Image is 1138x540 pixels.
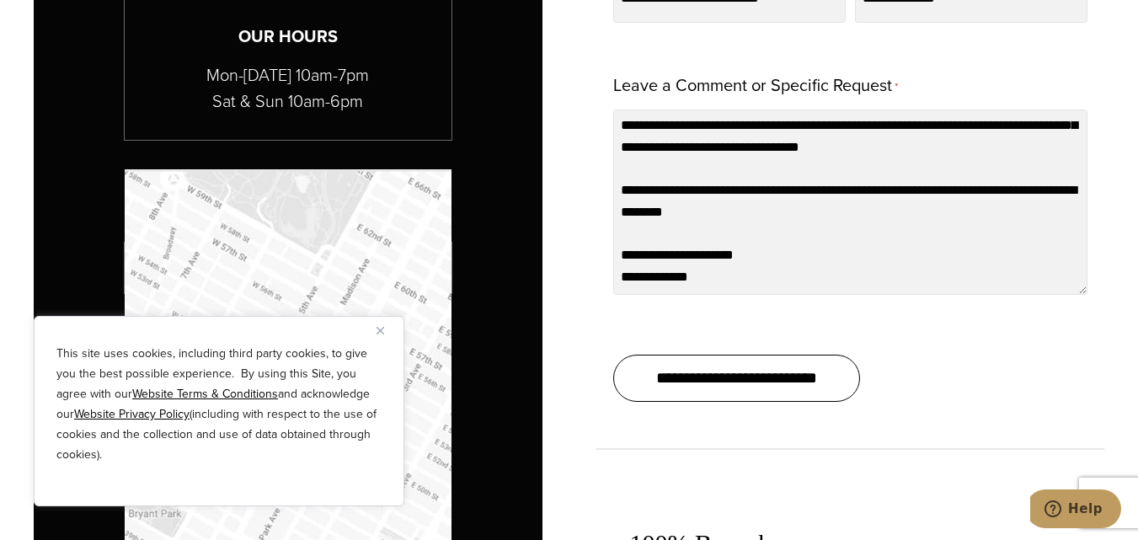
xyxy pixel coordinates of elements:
a: Website Terms & Conditions [132,385,278,403]
label: Leave a Comment or Specific Request [613,70,898,103]
h3: Our Hours [125,24,451,50]
iframe: Opens a widget where you can chat to one of our agents [1030,489,1121,532]
button: Close [377,320,397,340]
p: Mon-[DATE] 10am-7pm Sat & Sun 10am-6pm [125,62,451,115]
a: Website Privacy Policy [74,405,190,423]
p: This site uses cookies, including third party cookies, to give you the best possible experience. ... [56,344,382,465]
img: Close [377,327,384,334]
